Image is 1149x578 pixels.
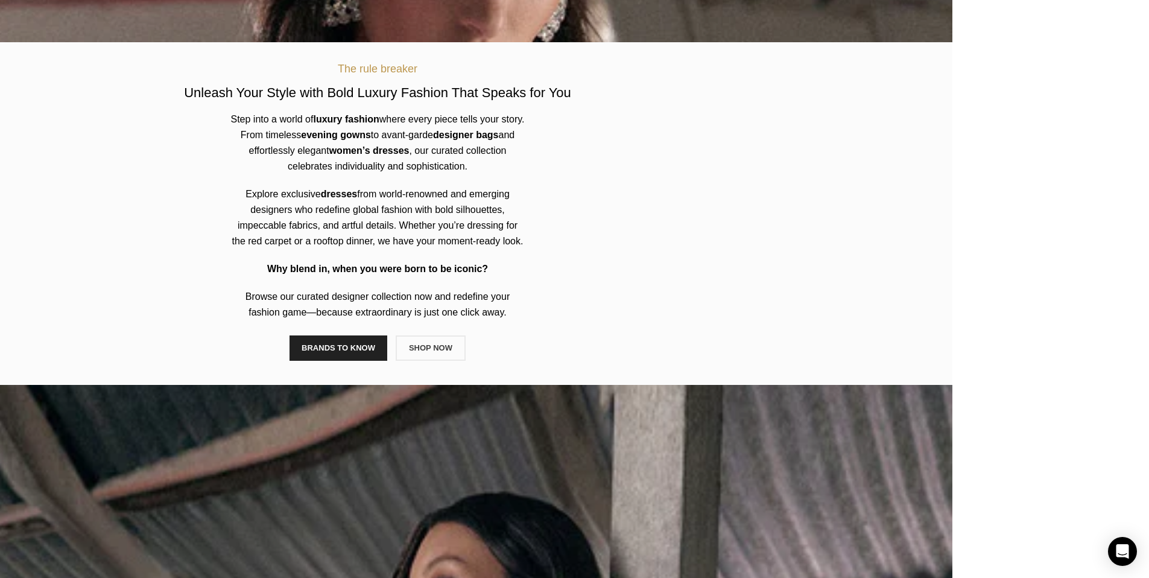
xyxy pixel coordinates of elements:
[329,145,410,156] b: women’s dresses
[230,112,525,174] p: Step into a world of where every piece tells your story. From timeless to avant-garde and effortl...
[184,84,571,103] h2: Unleash Your Style with Bold Luxury Fashion That Speaks for You
[396,335,466,361] a: SHOP NOW
[230,289,525,320] p: Browse our curated designer collection now and redefine your fashion game—because extraordinary i...
[267,264,488,274] strong: Why blend in, when you were born to be iconic?
[290,335,387,361] a: BRANDS TO KNOW
[321,189,358,199] b: dresses
[1108,537,1137,566] div: Open Intercom Messenger
[433,130,498,140] b: designer bags
[313,114,379,124] b: luxury fashion
[230,186,525,249] p: Explore exclusive from world-renowned and emerging designers who redefine global fashion with bol...
[301,130,371,140] b: evening gowns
